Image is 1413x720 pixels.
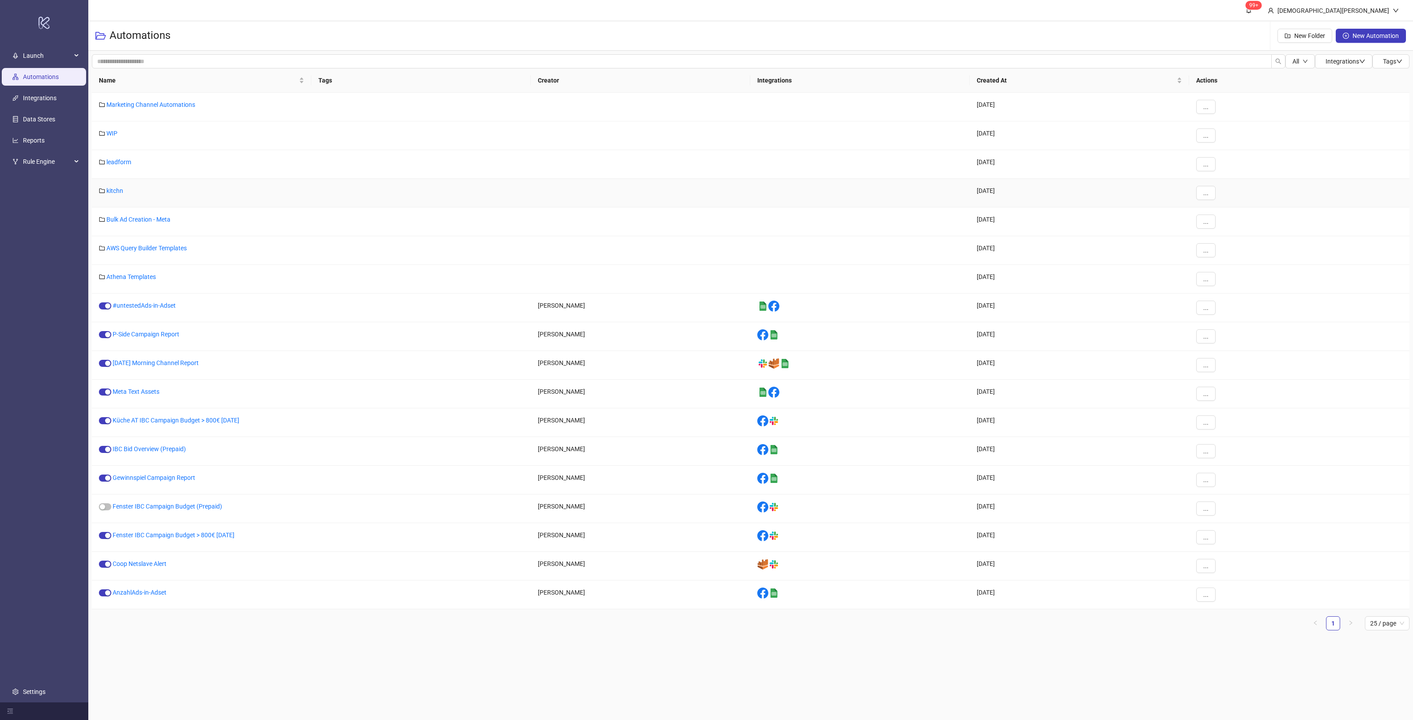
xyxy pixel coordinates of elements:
span: Created At [977,75,1175,85]
span: ... [1203,132,1209,139]
a: Integrations [23,94,57,102]
button: left [1308,616,1322,630]
h3: Automations [110,29,170,43]
div: [PERSON_NAME] [531,466,750,494]
span: fork [12,158,19,165]
a: Küche AT IBC Campaign Budget > 800€ [DATE] [113,417,239,424]
span: folder [99,245,105,251]
th: Created At [970,68,1189,93]
span: rocket [12,53,19,59]
span: New Folder [1294,32,1325,39]
span: folder [99,274,105,280]
button: ... [1196,186,1216,200]
div: [DATE] [970,437,1189,466]
span: ... [1203,304,1209,311]
a: WIP [106,130,117,137]
div: [PERSON_NAME] [531,408,750,437]
span: ... [1203,390,1209,397]
span: ... [1203,247,1209,254]
button: Tagsdown [1372,54,1409,68]
div: [DATE] [970,581,1189,609]
th: Integrations [750,68,970,93]
span: down [1303,59,1308,64]
a: Marketing Channel Automations [106,101,195,108]
a: Meta Text Assets [113,388,159,395]
span: plus-circle [1343,33,1349,39]
div: [DATE] [970,150,1189,179]
button: ... [1196,128,1216,143]
span: bell [1246,7,1252,13]
a: Reports [23,137,45,144]
div: [DATE] [970,322,1189,351]
span: down [1393,8,1399,14]
div: [DATE] [970,494,1189,523]
th: Actions [1189,68,1409,93]
button: ... [1196,588,1216,602]
div: [DATE] [970,207,1189,236]
span: ... [1203,218,1209,225]
span: ... [1203,505,1209,512]
th: Name [92,68,311,93]
div: [PERSON_NAME] [531,437,750,466]
span: ... [1203,448,1209,455]
button: ... [1196,415,1216,430]
a: Fenster IBC Campaign Budget > 800€ [DATE] [113,532,234,539]
button: New Folder [1277,29,1332,43]
span: search [1275,58,1281,64]
span: user [1268,8,1274,14]
span: ... [1203,189,1209,196]
span: folder [99,130,105,136]
div: [PERSON_NAME] [531,322,750,351]
button: ... [1196,358,1216,372]
span: ... [1203,476,1209,483]
span: ... [1203,103,1209,110]
span: Name [99,75,297,85]
button: ... [1196,272,1216,286]
a: leadform [106,158,131,166]
li: 1 [1326,616,1340,630]
button: ... [1196,501,1216,516]
a: kitchn [106,187,123,194]
div: [PERSON_NAME] [531,552,750,581]
a: #untestedAds-in-Adset [113,302,176,309]
span: ... [1203,362,1209,369]
li: Previous Page [1308,616,1322,630]
button: ... [1196,329,1216,343]
span: Integrations [1326,58,1365,65]
a: Bulk Ad Creation - Meta [106,216,170,223]
span: folder [99,216,105,222]
span: New Automation [1353,32,1399,39]
span: down [1396,58,1402,64]
th: Tags [311,68,531,93]
span: folder [99,188,105,194]
div: [DATE] [970,552,1189,581]
button: ... [1196,387,1216,401]
span: folder-open [95,30,106,41]
div: [PERSON_NAME] [531,294,750,322]
a: Settings [23,688,45,695]
div: [PERSON_NAME] [531,523,750,552]
span: ... [1203,161,1209,168]
a: AnzahlAds-in-Adset [113,589,166,596]
span: ... [1203,562,1209,569]
div: [DATE] [970,294,1189,322]
div: [PERSON_NAME] [531,351,750,380]
span: Tags [1383,58,1402,65]
a: Gewinnspiel Campaign Report [113,474,195,481]
a: AWS Query Builder Templates [106,245,187,252]
a: Athena Templates [106,273,156,280]
button: ... [1196,473,1216,487]
li: Next Page [1344,616,1358,630]
span: All [1292,58,1299,65]
span: Rule Engine [23,153,72,170]
button: ... [1196,243,1216,257]
span: folder-add [1285,33,1291,39]
div: [DATE] [970,265,1189,294]
button: Alldown [1285,54,1315,68]
button: ... [1196,301,1216,315]
div: [DEMOGRAPHIC_DATA][PERSON_NAME] [1274,6,1393,15]
div: [DATE] [970,236,1189,265]
a: Automations [23,73,59,80]
a: Data Stores [23,116,55,123]
div: [DATE] [970,466,1189,494]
